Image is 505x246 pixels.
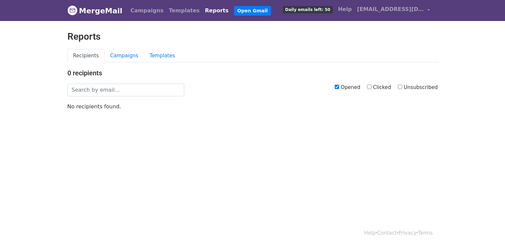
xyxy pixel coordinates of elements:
[398,84,438,91] label: Unsubscribed
[367,85,371,89] input: Clicked
[144,49,181,63] a: Templates
[354,3,433,18] a: [EMAIL_ADDRESS][DOMAIN_NAME]
[67,49,105,63] a: Recipients
[377,230,397,236] a: Contact
[67,4,122,18] a: MergeMail
[128,4,166,17] a: Campaigns
[418,230,433,236] a: Terms
[335,3,354,16] a: Help
[67,103,438,110] p: No recipients found.
[67,69,438,77] h4: 0 recipients
[364,230,375,236] a: Help
[67,5,77,15] img: MergeMail logo
[67,31,438,42] h2: Reports
[202,4,231,17] a: Reports
[335,84,360,91] label: Opened
[367,84,391,91] label: Clicked
[280,3,335,16] a: Daily emails left: 50
[398,230,416,236] a: Privacy
[104,49,144,63] a: Campaigns
[283,6,332,13] span: Daily emails left: 50
[357,5,424,13] span: [EMAIL_ADDRESS][DOMAIN_NAME]
[335,85,339,89] input: Opened
[398,85,402,89] input: Unsubscribed
[166,4,202,17] a: Templates
[234,6,271,16] a: Open Gmail
[67,84,184,96] input: Search by email...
